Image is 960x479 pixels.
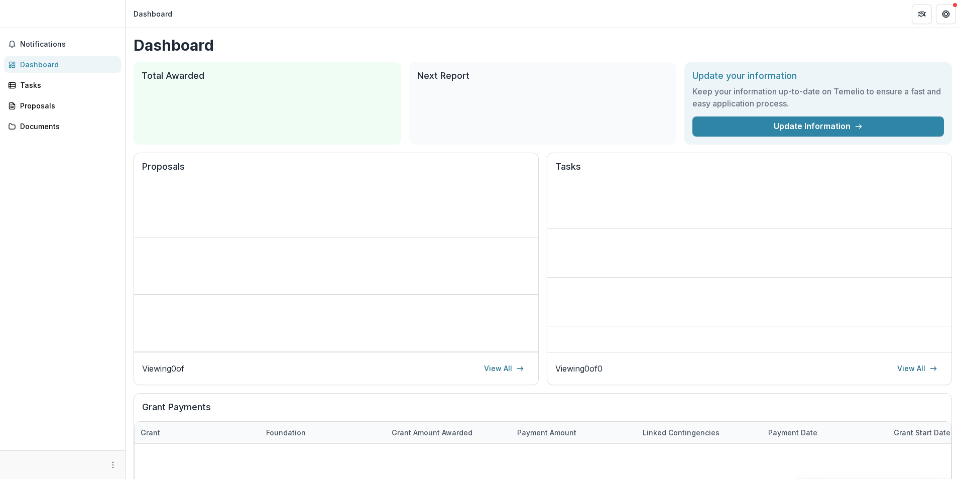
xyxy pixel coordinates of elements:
button: Get Help [936,4,956,24]
button: Partners [912,4,932,24]
a: Update Information [692,116,944,137]
a: Tasks [4,77,121,93]
div: Dashboard [134,9,172,19]
p: Viewing 0 of [142,363,184,375]
a: View All [478,361,530,377]
span: Notifications [20,40,117,49]
a: Documents [4,118,121,135]
div: Documents [20,121,113,132]
h2: Tasks [555,161,943,180]
button: More [107,459,119,471]
h2: Proposals [142,161,530,180]
a: Dashboard [4,56,121,73]
h2: Total Awarded [142,70,393,81]
nav: breadcrumb [130,7,176,21]
a: View All [891,361,943,377]
h2: Update your information [692,70,944,81]
div: Dashboard [20,59,113,70]
div: Tasks [20,80,113,90]
p: Viewing 0 of 0 [555,363,603,375]
h2: Next Report [417,70,669,81]
h1: Dashboard [134,36,952,54]
div: Proposals [20,100,113,111]
a: Proposals [4,97,121,114]
h3: Keep your information up-to-date on Temelio to ensure a fast and easy application process. [692,85,944,109]
h2: Grant Payments [142,402,943,421]
button: Notifications [4,36,121,52]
